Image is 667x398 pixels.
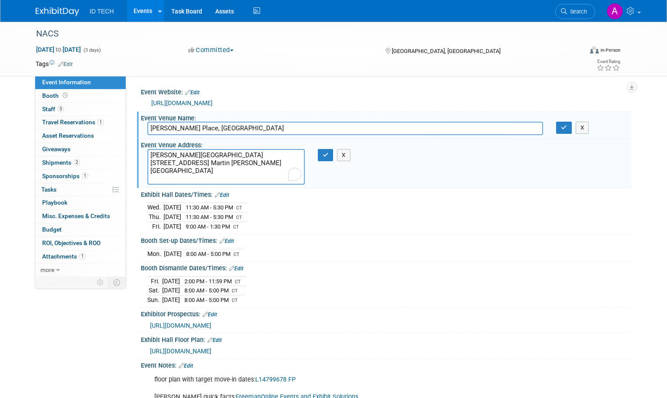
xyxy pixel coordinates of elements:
[35,183,126,196] a: Tasks
[147,149,305,185] textarea: To enrich screen reader interactions, please activate Accessibility in Grammarly extension settings
[42,159,80,166] span: Shipments
[141,188,631,199] div: Exhibit Hall Dates/Times:
[236,205,242,211] span: CT
[35,143,126,156] a: Giveaways
[141,86,631,97] div: Event Website:
[35,90,126,103] a: Booth
[42,199,67,206] span: Playbook
[255,376,296,383] a: L14799678 FP
[597,60,620,64] div: Event Rating
[14,23,21,30] img: website_grey.svg
[164,249,182,258] td: [DATE]
[35,223,126,236] a: Budget
[141,308,631,319] div: Exhibitor Prospectus:
[42,92,69,99] span: Booth
[141,359,631,370] div: Event Notes:
[162,276,180,286] td: [DATE]
[35,156,126,169] a: Shipments2
[576,122,589,134] button: X
[96,51,147,57] div: Keywords by Traffic
[93,277,108,288] td: Personalize Event Tab Strip
[58,61,73,67] a: Edit
[141,139,631,149] div: Event Venue Address:
[163,212,181,222] td: [DATE]
[147,286,162,295] td: Sat.
[186,251,230,257] span: 8:00 AM - 5:00 PM
[184,278,232,285] span: 2:00 PM - 11:59 PM
[35,116,126,129] a: Travel Reservations1
[35,170,126,183] a: Sponsorships1
[23,23,96,30] div: Domain: [DOMAIN_NAME]
[151,99,213,106] a: [URL][DOMAIN_NAME]
[35,76,126,89] a: Event Information
[147,203,163,212] td: Wed.
[607,3,623,20] img: Aileen Sun
[42,226,62,233] span: Budget
[141,112,631,123] div: Event Venue Name:
[337,149,350,161] button: X
[590,46,599,53] img: Format-Inperson.png
[184,287,229,294] span: 8:00 AM - 5:00 PM
[35,196,126,209] a: Playbook
[36,60,73,68] td: Tags
[232,288,238,294] span: CT
[42,79,91,86] span: Event Information
[33,26,570,42] div: NACS
[150,322,211,329] a: [URL][DOMAIN_NAME]
[83,47,101,53] span: (3 days)
[61,92,69,99] span: Booth not reserved yet
[150,348,211,355] a: [URL][DOMAIN_NAME]
[236,215,242,220] span: CT
[567,8,587,15] span: Search
[186,214,233,220] span: 11:30 AM - 5:30 PM
[185,90,200,96] a: Edit
[147,212,163,222] td: Thu.
[207,337,222,343] a: Edit
[42,106,64,113] span: Staff
[35,237,126,250] a: ROI, Objectives & ROO
[179,363,193,369] a: Edit
[42,119,104,126] span: Travel Reservations
[36,7,79,16] img: ExhibitDay
[162,295,180,304] td: [DATE]
[73,159,80,166] span: 2
[35,264,126,277] a: more
[392,48,500,54] span: [GEOGRAPHIC_DATA], [GEOGRAPHIC_DATA]
[203,312,217,318] a: Edit
[163,203,181,212] td: [DATE]
[42,239,100,246] span: ROI, Objectives & ROO
[87,50,93,57] img: tab_keywords_by_traffic_grey.svg
[233,224,239,230] span: CT
[185,46,237,55] button: Committed
[141,234,631,245] div: Booth Set-up Dates/Times:
[215,192,229,198] a: Edit
[42,253,86,260] span: Attachments
[97,119,104,126] span: 1
[235,279,241,285] span: CT
[232,298,238,303] span: CT
[186,204,233,211] span: 11:30 AM - 5:30 PM
[40,266,54,273] span: more
[42,212,110,219] span: Misc. Expenses & Credits
[186,223,230,230] span: 9:00 AM - 1:30 PM
[141,262,631,273] div: Booth Dismantle Dates/Times:
[42,146,70,153] span: Giveaways
[42,172,88,179] span: Sponsorships
[163,222,181,231] td: [DATE]
[108,277,126,288] td: Toggle Event Tabs
[79,253,86,259] span: 1
[41,186,57,193] span: Tasks
[147,295,162,304] td: Sun.
[36,46,81,53] span: [DATE] [DATE]
[233,252,240,257] span: CT
[24,14,43,21] div: v 4.0.25
[35,210,126,223] a: Misc. Expenses & Credits
[35,103,126,116] a: Staff3
[35,250,126,263] a: Attachments1
[14,14,21,21] img: logo_orange.svg
[147,249,164,258] td: Mon.
[229,265,243,272] a: Edit
[42,132,94,139] span: Asset Reservations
